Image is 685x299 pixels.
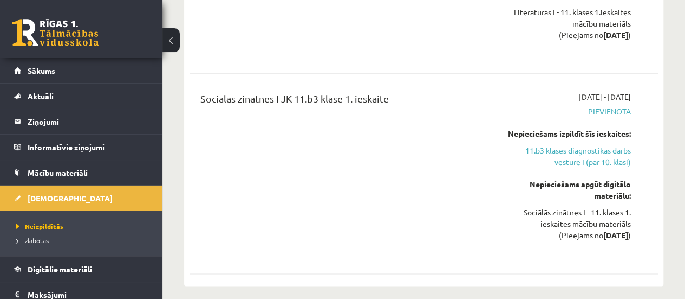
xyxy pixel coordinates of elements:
div: Literatūras I - 11. klases 1.ieskaites mācību materiāls (Pieejams no ) [498,7,631,41]
a: Informatīvie ziņojumi [14,135,149,160]
a: Aktuāli [14,84,149,109]
a: Rīgas 1. Tālmācības vidusskola [12,19,99,46]
strong: [DATE] [603,30,628,40]
span: Aktuāli [28,91,54,101]
a: Ziņojumi [14,109,149,134]
div: Nepieciešams apgūt digitālo materiālu: [498,179,631,201]
a: Neizpildītās [16,221,152,231]
span: Sākums [28,66,55,75]
div: Sociālās zinātnes I - 11. klases 1. ieskaites mācību materiāls (Pieejams no ) [498,207,631,241]
legend: Ziņojumi [28,109,149,134]
span: Mācību materiāli [28,168,88,177]
span: [DEMOGRAPHIC_DATA] [28,193,113,203]
div: Nepieciešams izpildīt šīs ieskaites: [498,128,631,139]
a: 11.b3 klases diagnostikas darbs vēsturē I (par 10. klasi) [498,145,631,168]
div: Sociālās zinātnes I JK 11.b3 klase 1. ieskaite [200,91,482,111]
strong: [DATE] [603,230,628,240]
legend: Informatīvie ziņojumi [28,135,149,160]
span: Pievienota [498,106,631,117]
a: Mācību materiāli [14,160,149,185]
a: Sākums [14,58,149,83]
a: [DEMOGRAPHIC_DATA] [14,186,149,211]
span: Neizpildītās [16,222,63,231]
span: Izlabotās [16,236,49,245]
a: Izlabotās [16,236,152,245]
span: [DATE] - [DATE] [579,91,631,103]
a: Digitālie materiāli [14,257,149,282]
span: Digitālie materiāli [28,264,92,274]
